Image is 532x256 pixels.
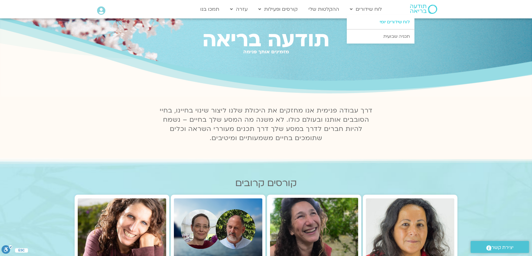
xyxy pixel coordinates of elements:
[197,3,222,15] a: תמכו בנו
[255,3,301,15] a: קורסים ופעילות
[347,3,385,15] a: לוח שידורים
[75,178,457,189] h2: קורסים קרובים
[347,29,414,44] a: תכניה שבועית
[491,243,514,252] span: יצירת קשר
[471,241,529,253] a: יצירת קשר
[305,3,342,15] a: ההקלטות שלי
[156,106,376,143] p: דרך עבודה פנימית אנו מחזקים את היכולת שלנו ליצור שינוי בחיינו, בחיי הסובבים אותנו ובעולם כולו. לא...
[227,3,251,15] a: עזרה
[347,15,414,29] a: לוח שידורים יומי
[410,5,437,14] img: תודעה בריאה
